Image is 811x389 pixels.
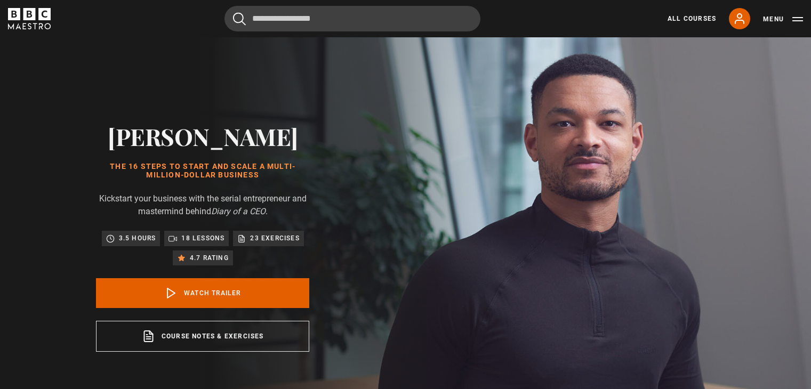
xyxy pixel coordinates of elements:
[763,14,803,25] button: Toggle navigation
[190,253,229,263] p: 4.7 rating
[224,6,480,31] input: Search
[96,321,309,352] a: Course notes & exercises
[8,8,51,29] svg: BBC Maestro
[668,14,716,23] a: All Courses
[96,278,309,308] a: Watch Trailer
[233,12,246,26] button: Submit the search query
[96,192,309,218] p: Kickstart your business with the serial entrepreneur and mastermind behind .
[211,206,266,216] i: Diary of a CEO
[250,233,299,244] p: 23 exercises
[96,163,309,180] h1: The 16 Steps to Start and Scale a Multi-Million-Dollar Business
[119,233,156,244] p: 3.5 hours
[96,123,309,150] h2: [PERSON_NAME]
[181,233,224,244] p: 18 lessons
